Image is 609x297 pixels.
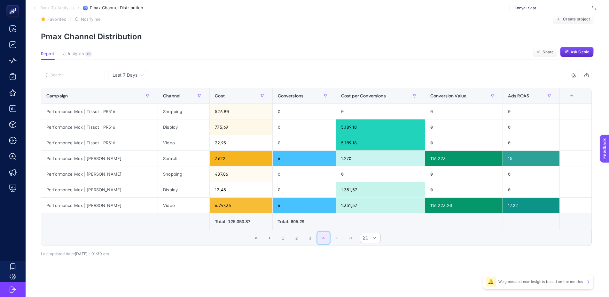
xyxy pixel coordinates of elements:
[273,166,336,182] div: 0
[158,182,209,197] div: Display
[503,166,560,182] div: 0
[565,93,570,107] div: 7 items selected
[273,104,336,119] div: 0
[41,17,66,22] button: Favorited
[425,151,503,166] div: 116.223
[336,182,425,197] div: 1.351,57
[74,17,101,22] button: Notify me
[563,17,590,22] span: Create project
[41,151,158,166] div: Performance Max | [PERSON_NAME]
[515,5,589,11] span: Konyalı Saat
[210,104,272,119] div: 526,80
[78,5,79,10] span: /
[158,166,209,182] div: Shopping
[158,119,209,135] div: Display
[486,277,496,287] div: 🔔
[341,93,386,98] span: Cost per Conversions
[543,49,554,55] span: Share
[51,73,101,78] input: Search
[90,5,143,11] span: Pmax Channel Distribution
[163,93,180,98] span: Channel
[571,49,589,55] span: Ask Genie
[425,119,503,135] div: 0
[41,80,592,256] div: Last 7 Days
[336,104,425,119] div: 0
[81,17,101,22] span: Notify me
[503,198,560,213] div: 17,22
[41,119,158,135] div: Performance Max | Tissot | PR516
[41,198,158,213] div: Performance Max | [PERSON_NAME]
[304,232,316,244] button: 3
[592,5,596,11] img: svg%3e
[210,166,272,182] div: 487,86
[210,198,272,213] div: 6.747,36
[215,218,267,225] div: Total: 125.353.87
[215,93,225,98] span: Cost
[210,182,272,197] div: 12,45
[158,151,209,166] div: Search
[503,104,560,119] div: 0
[273,182,336,197] div: 0
[336,119,425,135] div: 5.189,18
[41,104,158,119] div: Performance Max | Tissot | PR516
[560,47,594,57] button: Ask Genie
[41,32,594,41] p: Pmax Channel Distribution
[425,104,503,119] div: 0
[273,135,336,150] div: 0
[566,93,578,98] div: +
[210,135,272,150] div: 22,95
[47,17,66,22] span: Favorited
[498,279,583,284] p: We generated new insights based on the metrics
[4,2,24,7] span: Feedback
[41,51,55,57] span: Report
[336,198,425,213] div: 1.351,57
[273,198,336,213] div: 6
[336,151,425,166] div: 1.270
[425,135,503,150] div: 0
[508,93,529,98] span: Ads ROAS
[46,93,68,98] span: Campaign
[273,151,336,166] div: 6
[336,166,425,182] div: 0
[503,151,560,166] div: 15
[210,119,272,135] div: 775,69
[158,104,209,119] div: Shopping
[113,72,137,78] span: Last 7 Days
[278,218,331,225] div: Total: 605.29
[250,232,262,244] button: First Page
[425,166,503,182] div: 0
[360,233,369,243] span: Rows per page
[277,232,289,244] button: 1
[75,251,109,256] span: [DATE]・01:30 am
[533,47,558,57] button: Share
[503,135,560,150] div: 0
[85,51,92,57] div: 12
[278,93,304,98] span: Conversions
[291,232,303,244] button: 2
[41,251,75,256] span: Last updated date:
[158,198,209,213] div: Video
[425,182,503,197] div: 0
[41,135,158,150] div: Performance Max | Tissot | PR516
[553,14,594,24] button: Create project
[273,119,336,135] div: 0
[425,198,503,213] div: 116.223,20
[68,51,84,57] span: Insights
[503,119,560,135] div: 0
[158,135,209,150] div: Video
[263,232,276,244] button: Previous Page
[430,93,466,98] span: Conversion Value
[503,182,560,197] div: 0
[210,151,272,166] div: 7.622
[336,135,425,150] div: 5.189,18
[41,166,158,182] div: Performance Max | [PERSON_NAME]
[41,182,158,197] div: Performance Max | [PERSON_NAME]
[317,232,330,244] button: 4
[40,5,74,11] span: Back To Analysis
